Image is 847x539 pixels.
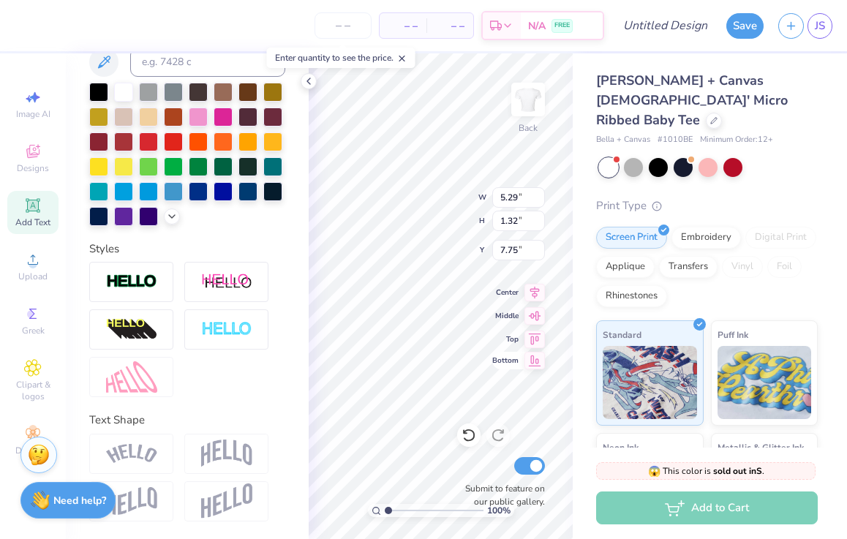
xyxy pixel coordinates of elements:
[726,13,764,39] button: Save
[89,412,285,429] div: Text Shape
[713,465,762,477] strong: sold out in S
[700,134,773,146] span: Minimum Order: 12 +
[130,48,285,77] input: e.g. 7428 c
[492,355,519,366] span: Bottom
[487,504,511,517] span: 100 %
[106,444,157,464] img: Arc
[596,227,667,249] div: Screen Print
[808,13,832,39] a: JS
[15,445,50,456] span: Decorate
[106,361,157,393] img: Free Distort
[7,379,59,402] span: Clipart & logos
[603,346,697,419] img: Standard
[648,464,660,478] span: 😱
[89,241,285,257] div: Styles
[106,274,157,290] img: Stroke
[718,346,812,419] img: Puff Ink
[267,48,415,68] div: Enter quantity to see the price.
[718,327,748,342] span: Puff Ink
[457,482,545,508] label: Submit to feature on our public gallery.
[596,197,818,214] div: Print Type
[201,321,252,338] img: Negative Space
[15,216,50,228] span: Add Text
[17,162,49,174] span: Designs
[53,494,106,508] strong: Need help?
[388,18,418,34] span: – –
[596,285,667,307] div: Rhinestones
[671,227,741,249] div: Embroidery
[528,18,546,34] span: N/A
[659,256,718,278] div: Transfers
[648,464,764,478] span: This color is .
[106,318,157,342] img: 3d Illusion
[106,487,157,516] img: Flag
[718,440,804,455] span: Metallic & Glitter Ink
[18,271,48,282] span: Upload
[492,287,519,298] span: Center
[658,134,693,146] span: # 1010BE
[16,108,50,120] span: Image AI
[201,440,252,467] img: Arch
[815,18,825,34] span: JS
[435,18,464,34] span: – –
[513,85,543,114] img: Back
[201,483,252,519] img: Rise
[201,273,252,291] img: Shadow
[767,256,802,278] div: Foil
[611,11,719,40] input: Untitled Design
[596,134,650,146] span: Bella + Canvas
[519,121,538,135] div: Back
[315,12,372,39] input: – –
[596,72,788,129] span: [PERSON_NAME] + Canvas [DEMOGRAPHIC_DATA]' Micro Ribbed Baby Tee
[603,327,641,342] span: Standard
[492,311,519,321] span: Middle
[22,325,45,336] span: Greek
[554,20,570,31] span: FREE
[745,227,816,249] div: Digital Print
[596,256,655,278] div: Applique
[722,256,763,278] div: Vinyl
[492,334,519,344] span: Top
[603,440,639,455] span: Neon Ink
